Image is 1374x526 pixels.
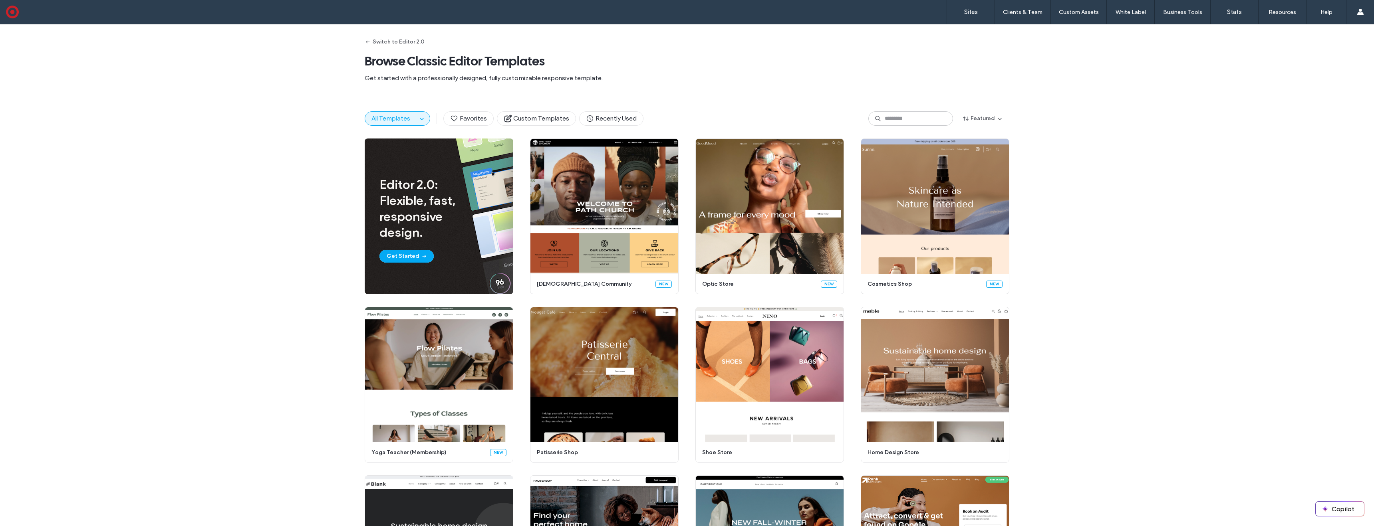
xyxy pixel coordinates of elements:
span: Help [18,6,35,13]
span: cosmetics shop [868,280,981,288]
label: Sites [964,8,978,16]
button: Featured [956,112,1009,125]
button: Recently Used [579,111,643,126]
button: All Templates [365,112,417,125]
span: shoe store [702,449,832,457]
div: New [490,449,506,456]
label: White Label [1116,9,1146,16]
label: Business Tools [1163,9,1202,16]
span: home design store [868,449,998,457]
span: patisserie shop [537,449,667,457]
span: Browse Classic Editor Templates [365,53,1009,69]
label: Help [1320,9,1332,16]
button: Switch to Editor 2.0 [365,36,425,48]
button: Custom Templates [497,111,576,126]
span: Get started with a professionally designed, fully customizable responsive template. [365,74,1009,83]
label: Custom Assets [1059,9,1099,16]
button: Get Started [379,250,434,263]
span: optic store [702,280,816,288]
span: All Templates [371,115,410,122]
span: [DEMOGRAPHIC_DATA] community [537,280,651,288]
label: Clients & Team [1003,9,1042,16]
span: Custom Templates [504,114,569,123]
label: Resources [1269,9,1296,16]
div: New [986,281,1003,288]
div: New [821,281,837,288]
span: Editor 2.0: Flexible, fast, responsive design. [379,176,477,240]
span: Favorites [450,114,487,123]
span: Recently Used [586,114,637,123]
span: yoga teacher (membership) [371,449,485,457]
div: New [655,281,672,288]
label: Stats [1227,8,1242,16]
button: Copilot [1316,502,1364,516]
button: Favorites [443,111,494,126]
